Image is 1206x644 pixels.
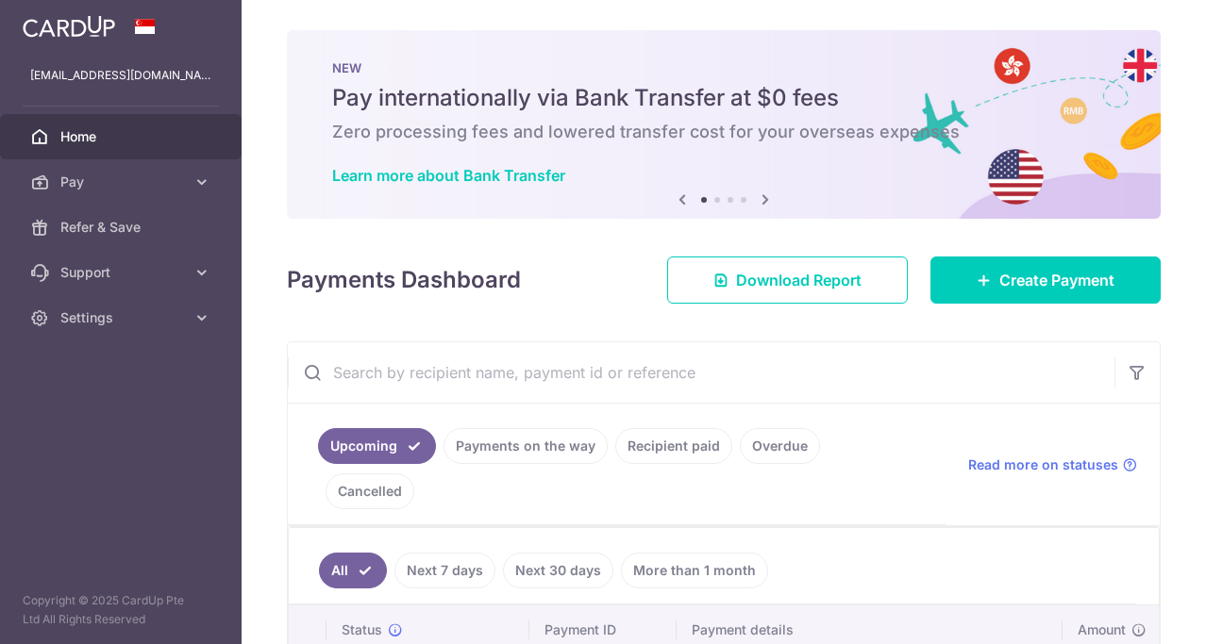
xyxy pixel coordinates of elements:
[667,256,908,304] a: Download Report
[287,263,521,297] h4: Payments Dashboard
[740,428,820,464] a: Overdue
[968,455,1137,474] a: Read more on statuses
[318,428,436,464] a: Upcoming
[319,553,387,588] a: All
[332,83,1115,113] h5: Pay internationally via Bank Transfer at $0 fees
[332,166,565,185] a: Learn more about Bank Transfer
[30,66,211,85] p: [EMAIL_ADDRESS][DOMAIN_NAME]
[444,428,608,464] a: Payments on the way
[60,127,185,146] span: Home
[332,121,1115,143] h6: Zero processing fees and lowered transfer cost for your overseas expenses
[326,473,414,509] a: Cancelled
[1078,620,1126,639] span: Amount
[968,455,1118,474] span: Read more on statuses
[23,15,115,38] img: CardUp
[60,308,185,327] span: Settings
[503,553,613,588] a: Next 30 days
[615,428,732,464] a: Recipient paid
[332,60,1115,75] p: NEW
[60,173,185,191] span: Pay
[342,620,382,639] span: Status
[999,269,1114,291] span: Create Payment
[930,256,1161,304] a: Create Payment
[288,342,1114,403] input: Search by recipient name, payment id or reference
[60,218,185,237] span: Refer & Save
[287,30,1161,219] img: Bank transfer banner
[621,553,768,588] a: More than 1 month
[736,269,862,291] span: Download Report
[60,263,185,282] span: Support
[394,553,495,588] a: Next 7 days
